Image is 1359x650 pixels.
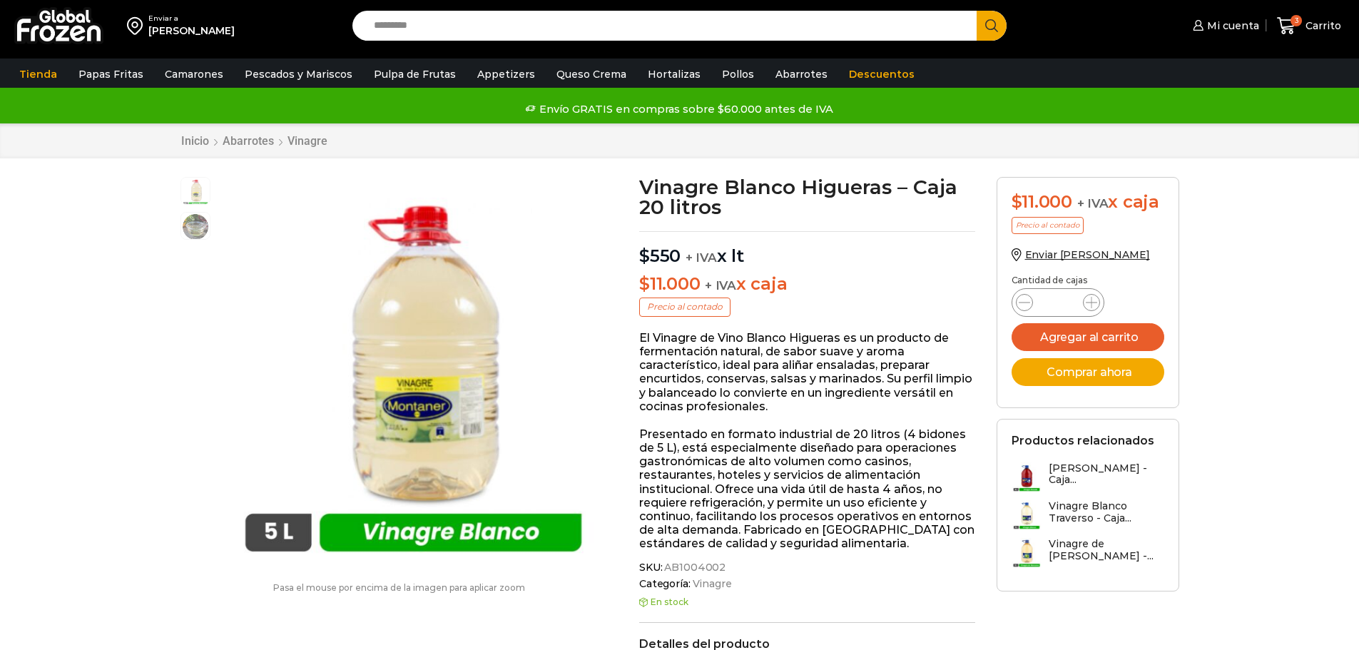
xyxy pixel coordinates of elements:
span: Carrito [1302,19,1341,33]
a: Inicio [180,134,210,148]
a: Abarrotes [222,134,275,148]
a: Camarones [158,61,230,88]
input: Product quantity [1044,293,1072,313]
bdi: 11.000 [1012,191,1072,212]
span: vinagre vino blanco (2) [181,213,210,241]
a: Hortalizas [641,61,708,88]
span: $ [639,245,650,266]
a: Mi cuenta [1189,11,1259,40]
img: vinagre blanco higueras [218,177,609,569]
bdi: 550 [639,245,681,266]
p: Presentado en formato industrial de 20 litros (4 bidones de 5 L), está especialmente diseñado par... [639,427,975,551]
nav: Breadcrumb [180,134,328,148]
a: Vinagre [691,578,732,590]
h1: Vinagre Blanco Higueras – Caja 20 litros [639,177,975,217]
a: Descuentos [842,61,922,88]
p: x caja [639,274,975,295]
a: Abarrotes [768,61,835,88]
img: address-field-icon.svg [127,14,148,38]
p: El Vinagre de Vino Blanco Higueras es un producto de fermentación natural, de sabor suave y aroma... [639,331,975,413]
span: + IVA [1077,196,1109,210]
span: + IVA [686,250,717,265]
a: Pulpa de Frutas [367,61,463,88]
bdi: 11.000 [639,273,700,294]
a: Appetizers [470,61,542,88]
button: Comprar ahora [1012,358,1164,386]
a: Vinagre de [PERSON_NAME] -... [1012,538,1164,569]
a: Queso Crema [549,61,633,88]
p: Cantidad de cajas [1012,275,1164,285]
h2: Productos relacionados [1012,434,1154,447]
span: 3 [1291,15,1302,26]
span: $ [639,273,650,294]
button: Agregar al carrito [1012,323,1164,351]
button: Search button [977,11,1007,41]
p: x lt [639,231,975,267]
span: vinagre blanco higueras [181,178,210,206]
a: 3 Carrito [1273,9,1345,43]
a: Pescados y Mariscos [238,61,360,88]
span: + IVA [705,278,736,293]
span: AB1004002 [662,562,726,574]
a: [PERSON_NAME] - Caja... [1012,462,1164,493]
div: x caja [1012,192,1164,213]
span: $ [1012,191,1022,212]
p: En stock [639,597,975,607]
a: Vinagre [287,134,328,148]
a: Papas Fritas [71,61,151,88]
p: Precio al contado [1012,217,1084,234]
span: Enviar [PERSON_NAME] [1025,248,1150,261]
a: Pollos [715,61,761,88]
span: SKU: [639,562,975,574]
h3: [PERSON_NAME] - Caja... [1049,462,1164,487]
a: Enviar [PERSON_NAME] [1012,248,1150,261]
span: Mi cuenta [1203,19,1259,33]
a: Tienda [12,61,64,88]
h3: Vinagre de [PERSON_NAME] -... [1049,538,1164,562]
p: Precio al contado [639,298,731,316]
a: Vinagre Blanco Traverso - Caja... [1012,500,1164,531]
span: Categoría: [639,578,975,590]
p: Pasa el mouse por encima de la imagen para aplicar zoom [180,583,619,593]
div: [PERSON_NAME] [148,24,235,38]
div: 1 / 2 [218,177,609,569]
div: Enviar a [148,14,235,24]
h3: Vinagre Blanco Traverso - Caja... [1049,500,1164,524]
